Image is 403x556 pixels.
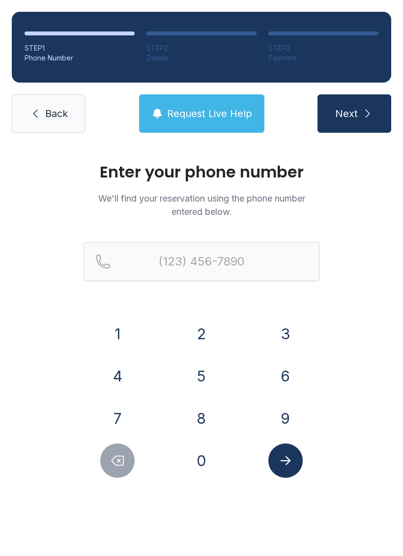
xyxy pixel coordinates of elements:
[100,401,135,436] button: 7
[100,317,135,351] button: 1
[84,242,319,281] input: Reservation phone number
[268,359,303,393] button: 6
[268,443,303,478] button: Submit lookup form
[268,53,378,63] div: Payment
[184,401,219,436] button: 8
[268,401,303,436] button: 9
[100,359,135,393] button: 4
[25,43,135,53] div: STEP 1
[167,107,252,120] span: Request Live Help
[45,107,68,120] span: Back
[100,443,135,478] button: Delete number
[268,317,303,351] button: 3
[146,53,257,63] div: Details
[25,53,135,63] div: Phone Number
[268,43,378,53] div: STEP 3
[146,43,257,53] div: STEP 2
[184,317,219,351] button: 2
[184,443,219,478] button: 0
[84,192,319,218] p: We'll find your reservation using the phone number entered below.
[184,359,219,393] button: 5
[84,164,319,180] h1: Enter your phone number
[335,107,358,120] span: Next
